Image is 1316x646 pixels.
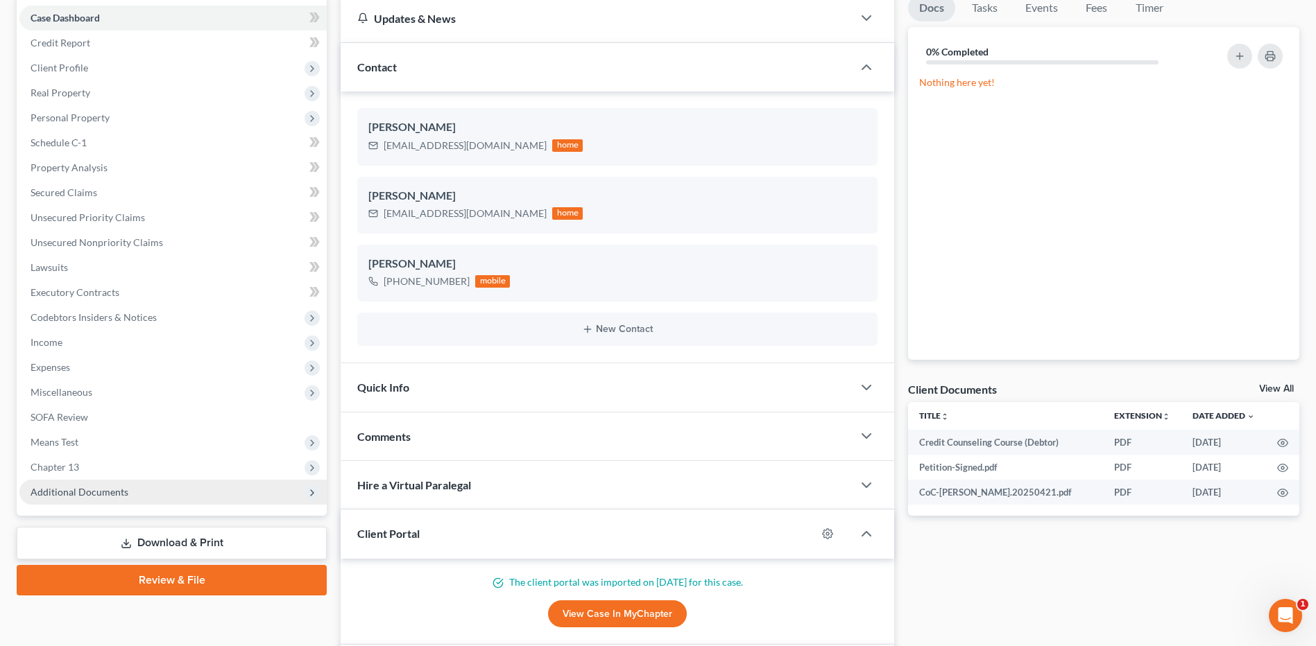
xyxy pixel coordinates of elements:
div: [PERSON_NAME] [368,119,866,136]
span: Case Dashboard [31,12,100,24]
p: Nothing here yet! [919,76,1288,89]
a: Unsecured Priority Claims [19,205,327,230]
a: Titleunfold_more [919,410,949,421]
span: Unsecured Nonpriority Claims [31,236,163,248]
div: Client Documents [908,382,997,396]
div: Updates & News [357,11,836,26]
span: Credit Report [31,37,90,49]
div: home [552,139,583,152]
span: Unsecured Priority Claims [31,211,145,223]
i: unfold_more [941,412,949,421]
iframe: Intercom live chat [1269,599,1302,632]
div: [EMAIL_ADDRESS][DOMAIN_NAME] [384,139,547,152]
span: Executory Contracts [31,286,119,298]
div: [PHONE_NUMBER] [384,274,470,288]
a: Secured Claims [19,180,327,205]
div: home [552,207,583,220]
span: Quick Info [357,381,409,394]
span: Additional Documents [31,486,128,498]
div: mobile [475,275,510,288]
div: [PERSON_NAME] [368,188,866,204]
span: Income [31,336,62,348]
a: Extensionunfold_more [1114,410,1170,421]
i: unfold_more [1162,412,1170,421]
a: Schedule C-1 [19,130,327,155]
a: Unsecured Nonpriority Claims [19,230,327,255]
td: [DATE] [1181,455,1266,480]
div: [PERSON_NAME] [368,256,866,272]
span: Lawsuits [31,261,68,273]
a: Lawsuits [19,255,327,280]
a: Download & Print [17,527,327,559]
td: PDF [1103,430,1181,455]
td: Credit Counseling Course (Debtor) [908,430,1103,455]
a: SOFA Review [19,405,327,430]
a: Property Analysis [19,155,327,180]
div: [EMAIL_ADDRESS][DOMAIN_NAME] [384,207,547,220]
span: Comments [357,430,411,443]
span: Expenses [31,361,70,373]
a: Date Added expand_more [1193,410,1255,421]
span: Codebtors Insiders & Notices [31,311,157,323]
a: Review & File [17,565,327,595]
span: Property Analysis [31,161,108,173]
span: Chapter 13 [31,461,79,473]
span: Client Portal [357,527,420,540]
span: Schedule C-1 [31,137,87,148]
p: The client portal was imported on [DATE] for this case. [357,575,878,589]
a: Credit Report [19,30,327,55]
strong: 0% Completed [926,46,989,58]
button: New Contact [368,324,866,335]
td: PDF [1103,455,1181,480]
i: expand_more [1247,412,1255,421]
span: Personal Property [31,112,110,123]
span: Miscellaneous [31,386,92,398]
td: CoC-[PERSON_NAME].20250421.pdf [908,480,1103,505]
span: 1 [1297,599,1308,610]
span: Real Property [31,87,90,98]
span: SOFA Review [31,411,88,423]
a: View Case in MyChapter [548,600,687,628]
td: PDF [1103,480,1181,505]
a: Executory Contracts [19,280,327,305]
td: Petition-Signed.pdf [908,455,1103,480]
td: [DATE] [1181,430,1266,455]
span: Means Test [31,436,78,448]
span: Hire a Virtual Paralegal [357,478,471,491]
span: Client Profile [31,62,88,73]
span: Secured Claims [31,186,97,198]
a: View All [1259,384,1294,394]
span: Contact [357,60,397,73]
a: Case Dashboard [19,6,327,30]
td: [DATE] [1181,480,1266,505]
